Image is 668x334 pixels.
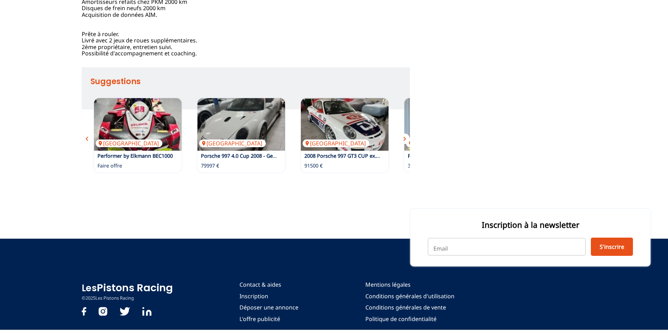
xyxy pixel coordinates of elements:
[304,152,396,159] a: 2008 Porsche 997 GT3 CUP ex.GIUDICI
[239,315,298,323] a: L'offre publicité
[96,139,162,147] p: [GEOGRAPHIC_DATA]
[82,295,173,301] p: © 2025 Les Pistons Racing
[301,98,389,151] img: 2008 Porsche 997 GT3 CUP ex.GIUDICI
[304,162,323,169] p: 91500 €
[99,307,107,316] img: instagram
[94,98,182,151] img: Performer by Elkmann BEC1000
[201,152,298,159] a: Porsche 997 4.0 Cup 2008 - Getriebe Neu
[201,162,219,169] p: 79997 €
[400,135,409,143] span: chevron_right
[408,162,426,169] p: 39900 €
[404,98,492,151] img: Porsche 944 S2 Tracktool - 370PS Einzellstück - 2.0TFSI
[428,219,633,230] p: Inscription à la newsletter
[83,135,91,143] span: chevron_left
[365,304,454,311] a: Conditions générales de vente
[591,238,633,256] button: S'inscrire
[303,139,369,147] p: [GEOGRAPHIC_DATA]
[197,98,285,151] img: Porsche 997 4.0 Cup 2008 - Getriebe Neu
[142,307,151,316] img: Linkedin
[365,315,454,323] a: Politique de confidentialité
[408,152,537,159] a: Porsche 944 S2 Tracktool - 370PS Einzellstück - 2.0TFSI
[82,281,173,295] a: LesPistons Racing
[428,238,586,255] input: Email
[82,134,92,144] button: chevron_left
[97,152,173,159] a: Performer by Elkmann BEC1000
[239,292,298,300] a: Inscription
[120,307,130,316] img: twitter
[197,98,285,151] a: Porsche 997 4.0 Cup 2008 - Getriebe Neu[GEOGRAPHIC_DATA]
[97,162,122,169] p: Faire offre
[82,282,97,294] span: Les
[239,304,298,311] a: Déposer une annonce
[365,281,454,288] a: Mentions légales
[94,98,182,151] a: Performer by Elkmann BEC1000[GEOGRAPHIC_DATA]
[239,281,298,288] a: Contact & aides
[90,74,410,88] h2: Suggestions
[404,98,492,151] a: Porsche 944 S2 Tracktool - 370PS Einzellstück - 2.0TFSI[GEOGRAPHIC_DATA]
[82,307,86,316] img: facebook
[365,292,454,300] a: Conditions générales d'utilisation
[301,98,389,151] a: 2008 Porsche 997 GT3 CUP ex.GIUDICI[GEOGRAPHIC_DATA]
[199,139,266,147] p: [GEOGRAPHIC_DATA]
[399,134,410,144] button: chevron_right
